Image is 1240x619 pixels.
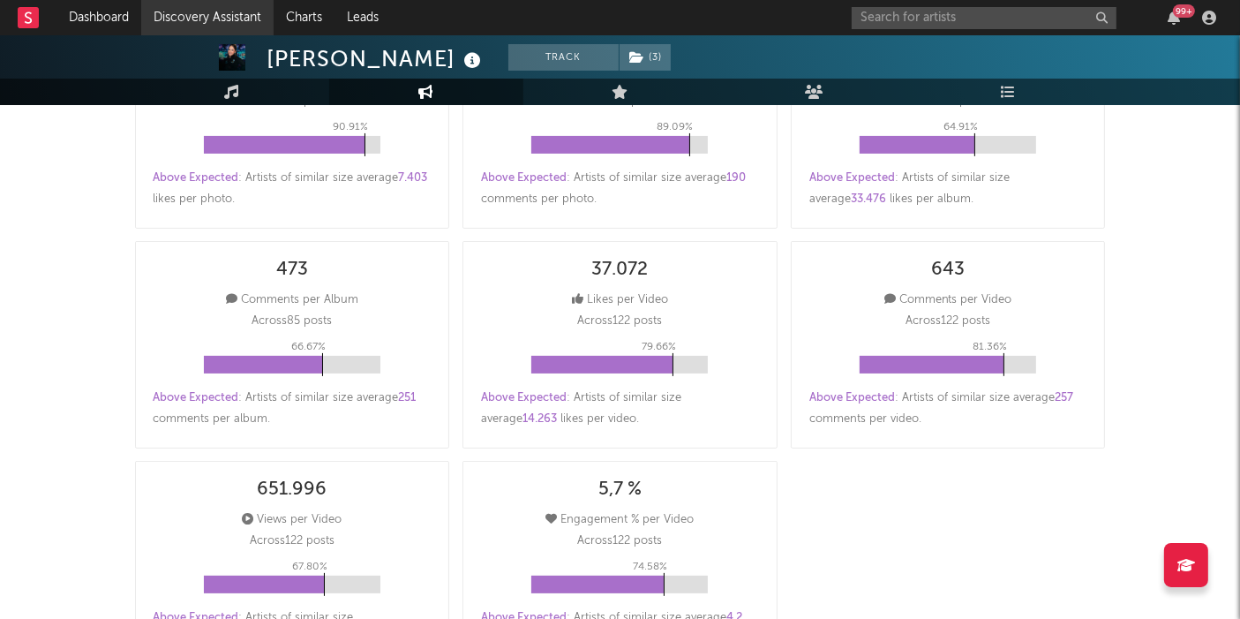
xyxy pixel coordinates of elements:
div: 651.996 [257,479,327,501]
div: 99 + [1173,4,1195,18]
span: 190 [726,172,746,184]
div: 643 [931,260,965,281]
div: : Artists of similar size average likes per photo . [154,168,432,210]
span: 257 [1055,392,1073,404]
p: 67.80 % [292,556,327,577]
div: : Artists of similar size average likes per album . [809,168,1087,210]
div: Comments per Video [884,290,1012,311]
span: Above Expected [809,172,895,184]
button: (3) [620,44,671,71]
button: Track [508,44,619,71]
span: 14.263 [522,413,557,425]
div: Likes per Video [572,290,668,311]
span: Above Expected [154,392,239,404]
input: Search for artists [852,7,1116,29]
span: 7.403 [399,172,428,184]
div: Engagement % per Video [545,510,694,531]
span: Above Expected [481,392,567,404]
div: [PERSON_NAME] [267,44,486,73]
p: 89.09 % [657,117,693,138]
div: 473 [276,260,308,281]
p: 66.67 % [291,336,326,358]
p: 64.91 % [943,117,978,138]
p: Across 122 posts [906,311,990,332]
div: : Artists of similar size average comments per photo . [481,168,759,210]
div: Views per Video [242,510,342,531]
div: 37.072 [591,260,648,281]
p: 81.36 % [973,336,1007,358]
div: 5,7 % [598,479,642,501]
div: : Artists of similar size average likes per video . [481,388,759,430]
span: Above Expected [809,392,895,404]
div: : Artists of similar size average comments per video . [809,388,1087,430]
div: Comments per Album [226,290,358,311]
p: Across 122 posts [577,311,662,332]
span: Above Expected [481,172,567,184]
p: Across 122 posts [577,531,662,552]
button: 99+ [1168,11,1180,25]
p: Across 85 posts [252,311,332,332]
span: 33.476 [851,193,886,205]
span: ( 3 ) [619,44,672,71]
div: : Artists of similar size average comments per album . [154,388,432,430]
p: 90.91 % [333,117,368,138]
span: 251 [399,392,417,404]
span: Above Expected [154,172,239,184]
p: Across 122 posts [250,531,334,552]
p: 74.58 % [633,556,667,577]
p: 79.66 % [642,336,676,358]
